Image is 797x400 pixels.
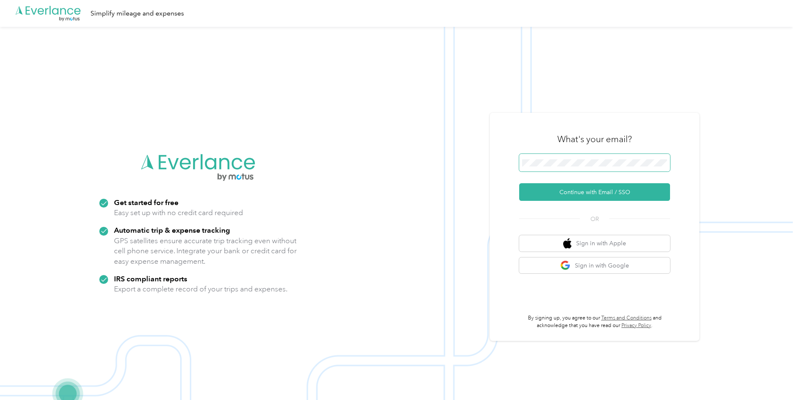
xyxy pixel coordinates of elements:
[557,133,632,145] h3: What's your email?
[114,284,287,294] p: Export a complete record of your trips and expenses.
[519,183,670,201] button: Continue with Email / SSO
[114,208,243,218] p: Easy set up with no credit card required
[114,236,297,267] p: GPS satellites ensure accurate trip tracking even without cell phone service. Integrate your bank...
[563,238,572,249] img: apple logo
[519,257,670,274] button: google logoSign in with Google
[91,8,184,19] div: Simplify mileage and expenses
[750,353,797,400] iframe: Everlance-gr Chat Button Frame
[580,215,609,223] span: OR
[560,260,571,271] img: google logo
[114,274,187,283] strong: IRS compliant reports
[114,198,179,207] strong: Get started for free
[621,322,651,329] a: Privacy Policy
[601,315,652,321] a: Terms and Conditions
[519,235,670,252] button: apple logoSign in with Apple
[114,226,230,234] strong: Automatic trip & expense tracking
[519,314,670,329] p: By signing up, you agree to our and acknowledge that you have read our .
